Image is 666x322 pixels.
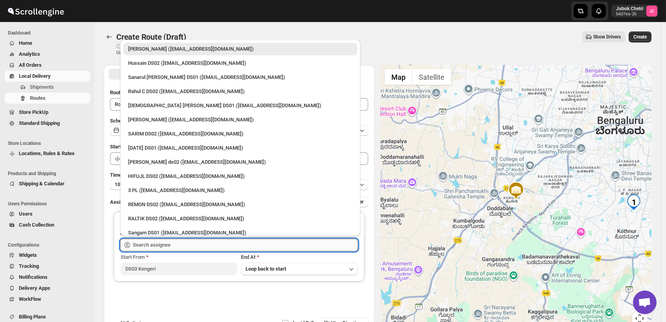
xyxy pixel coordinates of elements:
div: All Route Options [104,82,374,318]
li: SARIM DS02 (xititor414@owlny.com) [120,126,360,140]
li: 3 PL (hello@home-run.co) [120,183,360,197]
div: REMON DS02 ([EMAIL_ADDRESS][DOMAIN_NAME]) [128,201,352,209]
span: Analytics [19,51,40,57]
img: ScrollEngine [6,1,65,21]
span: Locations, Rules & Rates [19,150,75,156]
span: Start From [121,254,145,260]
span: Store PickUp [19,109,48,115]
span: Start Location (Warehouse) [110,144,172,150]
div: Sanarul [PERSON_NAME] DS01 ([EMAIL_ADDRESS][DOMAIN_NAME]) [128,73,352,81]
p: ⓘ Shipments can also be added from Shipments menu Unrouted tab [116,43,240,56]
span: Time Per Stop [110,172,142,178]
button: Shipments [5,82,90,93]
div: [PERSON_NAME] ([EMAIL_ADDRESS][DOMAIN_NAME]) [128,45,352,53]
span: Show Drivers [593,34,621,40]
span: Local Delivery [19,73,51,79]
p: b607ea-2b [616,12,643,16]
button: Show Drivers [582,31,626,42]
li: Hussain DS02 (jarav60351@abatido.com) [120,55,360,70]
div: Open chat [633,291,657,314]
div: [PERSON_NAME] ([EMAIL_ADDRESS][DOMAIN_NAME]) [128,116,352,124]
div: [PERSON_NAME] ds02 ([EMAIL_ADDRESS][DOMAIN_NAME]) [128,158,352,166]
span: Standard Shipping [19,120,60,126]
span: Billing Plans [19,314,46,320]
button: Widgets [5,250,90,261]
li: Rahul C DS02 (rahul.chopra@home-run.co) [120,84,360,98]
div: [DATE] DS01 ([EMAIL_ADDRESS][DOMAIN_NAME]) [128,144,352,152]
span: All Orders [19,62,42,68]
button: Show street map [385,69,412,85]
div: RALTIK DS02 ([EMAIL_ADDRESS][DOMAIN_NAME]) [128,215,352,223]
li: Islam Laskar DS01 (vixib74172@ikowat.com) [120,98,360,112]
button: Routes [104,31,115,42]
button: Shipping & Calendar [5,178,90,189]
button: [DATE]|[DATE] [110,125,368,136]
button: WorkFlow [5,294,90,305]
span: Dashboard [8,30,90,36]
button: Cash Collection [5,220,90,231]
button: Tracking [5,261,90,272]
p: Jubok Chetri [616,5,643,12]
div: 1 [626,194,642,210]
span: Loop back to start [246,266,286,272]
li: Sangam DS01 (relov34542@lassora.com) [120,225,360,239]
span: Home [19,40,32,46]
li: Vikas Rathod (lolegiy458@nalwan.com) [120,112,360,126]
span: Users Permissions [8,201,90,207]
button: All Orders [5,60,90,71]
button: Create [629,31,651,42]
span: Assign to [110,199,131,205]
div: Rahul C DS02 ([EMAIL_ADDRESS][DOMAIN_NAME]) [128,88,352,95]
div: Sangam DS01 ([EMAIL_ADDRESS][DOMAIN_NAME]) [128,229,352,237]
input: Search assignee [133,239,358,251]
span: 10 minutes [115,181,138,188]
div: End At [241,253,358,261]
button: Analytics [5,49,90,60]
button: 10 minutes [110,179,368,190]
li: Rahul Chopra (pukhraj@home-run.co) [120,43,360,55]
span: Configurations [8,242,90,248]
span: Shipments [30,84,54,90]
span: Products and Shipping [8,170,90,177]
button: Show satellite imagery [412,69,451,85]
span: Users [19,211,33,217]
span: Create [633,34,647,40]
span: Store Locations [8,140,90,146]
span: Jubok Chetri [646,5,657,16]
button: Users [5,209,90,220]
div: HIFUJL DS02 ([EMAIL_ADDRESS][DOMAIN_NAME]) [128,172,352,180]
button: User menu [611,5,658,17]
span: Notifications [19,274,48,280]
span: Delivery Apps [19,285,50,291]
button: Locations, Rules & Rates [5,148,90,159]
li: Raja DS01 (gasecig398@owlny.com) [120,140,360,154]
div: 3 PL ([EMAIL_ADDRESS][DOMAIN_NAME]) [128,187,352,194]
button: Delivery Apps [5,283,90,294]
span: Route Name [110,90,138,95]
li: Rashidul ds02 (vaseno4694@minduls.com) [120,154,360,168]
text: JC [649,9,655,14]
li: Sanarul Haque DS01 (fefifag638@adosnan.com) [120,70,360,84]
span: WorkFlow [19,296,41,302]
button: Home [5,38,90,49]
button: All Route Options [108,69,239,80]
button: Loop back to start [241,263,358,275]
span: Widgets [19,252,37,258]
div: SARIM DS02 ([EMAIL_ADDRESS][DOMAIN_NAME]) [128,130,352,138]
button: Notifications [5,272,90,283]
button: Routes [5,93,90,104]
li: RALTIK DS02 (cecih54531@btcours.com) [120,211,360,225]
div: Hussain DS02 ([EMAIL_ADDRESS][DOMAIN_NAME]) [128,59,352,67]
span: Shipping & Calendar [19,181,64,187]
li: HIFUJL DS02 (cepali9173@intady.com) [120,168,360,183]
span: Tracking [19,263,39,269]
li: REMON DS02 (kesame7468@btcours.com) [120,197,360,211]
input: Eg: Bengaluru Route [110,98,368,111]
span: Cash Collection [19,222,54,228]
span: Scheduled for [110,118,141,124]
span: Routes [30,95,46,101]
span: Create Route (Draft) [116,32,186,42]
div: [DEMOGRAPHIC_DATA] [PERSON_NAME] DS01 ([EMAIL_ADDRESS][DOMAIN_NAME]) [128,102,352,110]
